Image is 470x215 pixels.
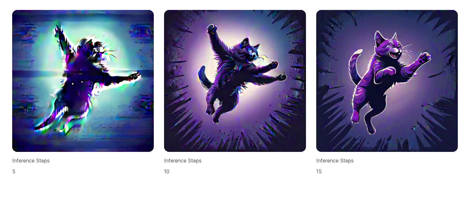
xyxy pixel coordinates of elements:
img: A digital painting of a cat jumping in the air [316,10,458,152]
span: 5 [12,168,15,176]
span: Inference Steps [12,157,50,165]
span: Inference Steps [316,157,354,165]
span: 15 [316,168,322,176]
img: A digital painting of a cat jumping in the air [164,10,306,152]
span: Inference Steps [164,157,202,165]
span: 10 [164,168,169,176]
img: A digital painting of a cat jumping in the air [12,10,154,152]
